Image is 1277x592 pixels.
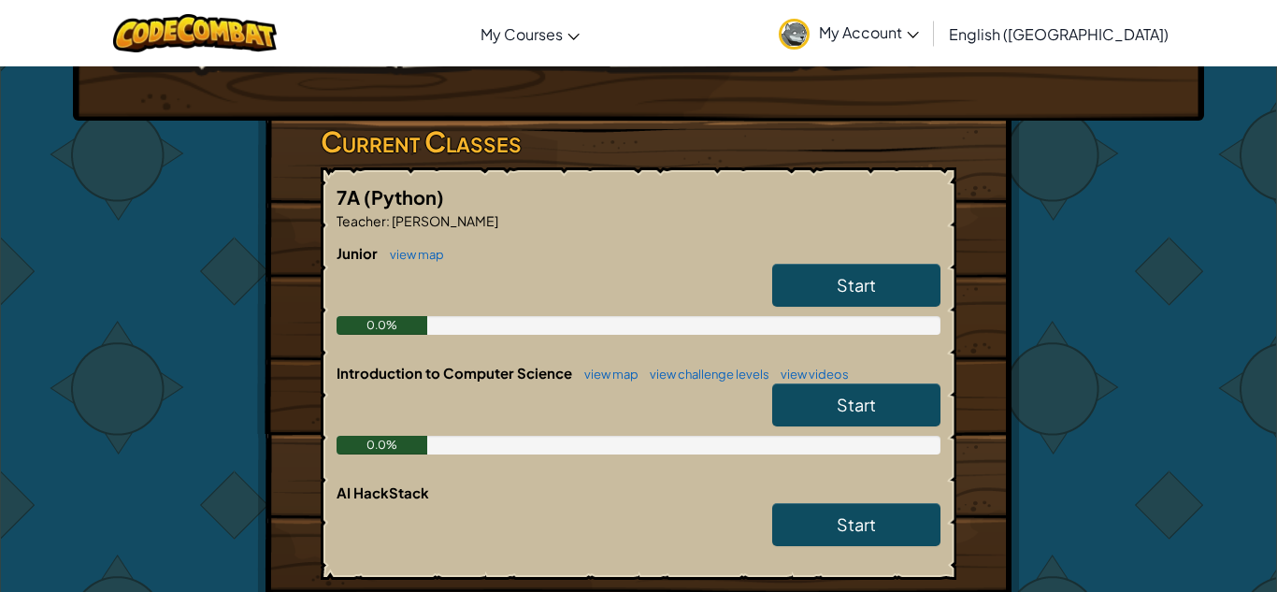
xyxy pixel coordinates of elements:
span: English ([GEOGRAPHIC_DATA]) [949,24,1169,44]
a: view map [380,247,444,262]
span: Introduction to Computer Science [337,364,575,382]
div: 0.0% [337,436,427,455]
a: view videos [771,367,849,382]
img: avatar [779,19,810,50]
span: [PERSON_NAME] [390,212,498,229]
span: Junior [337,244,380,262]
a: My Courses [471,8,589,59]
span: Start [837,513,876,535]
span: Start [837,394,876,415]
span: My Courses [481,24,563,44]
span: My Account [819,22,919,42]
div: 0.0% [337,316,427,335]
a: Start [772,503,940,546]
a: view challenge levels [640,367,769,382]
a: My Account [769,4,928,63]
span: (Python) [364,185,444,209]
img: CodeCombat logo [113,14,277,52]
span: Teacher [337,212,386,229]
a: English ([GEOGRAPHIC_DATA]) [940,8,1178,59]
h3: Current Classes [321,121,956,163]
span: 7A [337,185,364,209]
span: Start [837,274,876,296]
span: AI HackStack [337,484,429,501]
span: : [386,212,390,229]
a: view map [575,367,638,382]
